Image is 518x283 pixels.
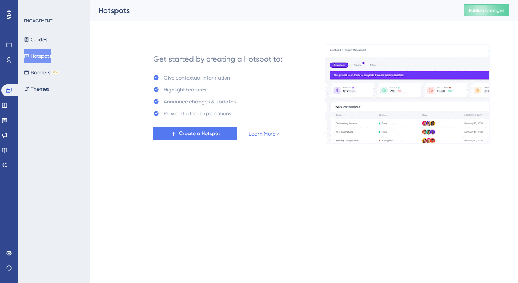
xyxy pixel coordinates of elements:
[98,5,446,16] div: Hotspots
[325,44,490,144] img: a956fa7fe1407719453ceabf94e6a685.gif
[24,33,47,46] button: Guides
[24,82,49,96] button: Themes
[164,97,236,106] div: Announce changes & updates
[164,73,230,82] div: Give contextual information
[164,85,206,94] div: Highlight features
[179,129,220,138] span: Create a Hotspot
[52,71,59,74] div: BETA
[464,4,509,16] button: Publish Changes
[24,49,51,63] button: Hotspots
[24,66,59,79] button: BannersBETA
[469,7,505,13] span: Publish Changes
[153,54,282,64] div: Get started by creating a Hotspot to:
[153,127,237,140] button: Create a Hotspot
[487,254,509,276] iframe: UserGuiding AI Assistant Launcher
[249,129,279,138] a: Learn More >
[24,18,52,24] div: ENGAGEMENT
[164,109,231,118] div: Provide further explanations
